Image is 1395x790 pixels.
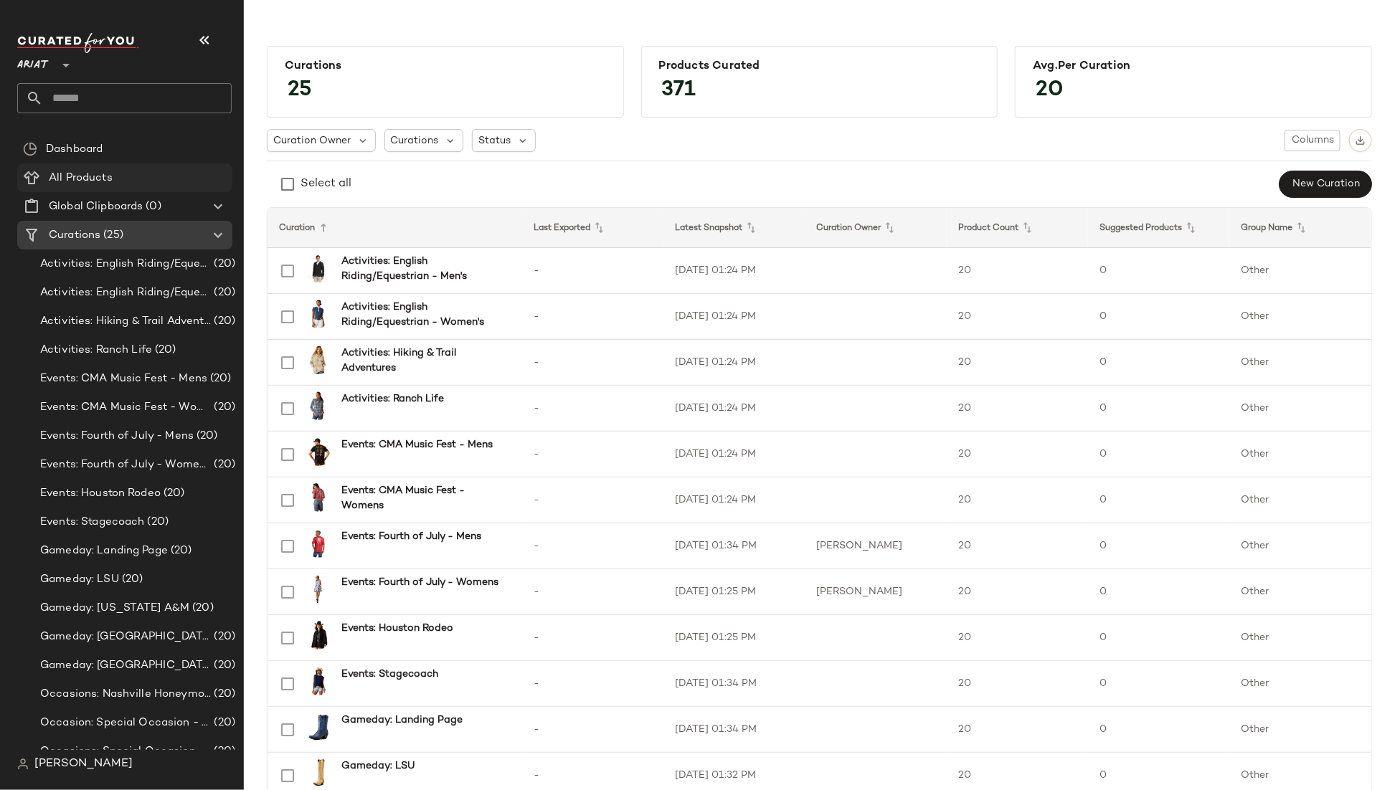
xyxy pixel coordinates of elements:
td: - [522,477,663,523]
td: - [522,661,663,707]
td: - [522,569,663,615]
div: Products Curated [659,60,980,73]
span: Activities: Ranch Life [40,342,152,358]
td: 0 [1088,386,1229,432]
button: New Curation [1280,171,1372,198]
span: 20 [1021,65,1078,116]
span: All Products [49,170,113,186]
span: (20) [211,686,235,703]
span: (20) [211,457,235,473]
td: 20 [947,386,1088,432]
b: Gameday: LSU [341,758,415,774]
td: [DATE] 01:24 PM [663,294,805,340]
span: [PERSON_NAME] [34,756,133,773]
td: [DATE] 01:24 PM [663,248,805,294]
td: 0 [1088,294,1229,340]
span: Gameday: LSU [40,571,119,588]
span: Gameday: Landing Page [40,543,168,559]
div: Curations [285,60,606,73]
td: - [522,432,663,477]
td: 20 [947,523,1088,569]
td: 20 [947,569,1088,615]
span: Activities: English Riding/Equestrian - Men's [40,256,211,272]
td: 20 [947,294,1088,340]
td: 0 [1088,661,1229,707]
b: Activities: English Riding/Equestrian - Women's [341,300,505,330]
td: [DATE] 01:24 PM [663,477,805,523]
span: Curations [49,227,100,244]
td: [DATE] 01:25 PM [663,569,805,615]
td: Other [1230,523,1371,569]
span: Curations [391,133,439,148]
td: [DATE] 01:34 PM [663,523,805,569]
img: svg%3e [23,142,37,156]
td: Other [1230,477,1371,523]
span: (20) [145,514,169,530]
span: Gameday: [GEOGRAPHIC_DATA][US_STATE] [40,629,211,645]
td: - [522,248,663,294]
b: Activities: English Riding/Equestrian - Men's [341,254,505,284]
b: Activities: Ranch Life [341,391,444,406]
th: Suggested Products [1088,208,1229,248]
td: 20 [947,340,1088,386]
td: 20 [947,477,1088,523]
span: (20) [211,629,235,645]
td: [DATE] 01:24 PM [663,386,805,432]
span: Events: Stagecoach [40,514,145,530]
span: Activities: Hiking & Trail Adventures [40,313,211,330]
span: (20) [211,715,235,731]
span: (20) [207,371,232,387]
span: New Curation [1292,179,1360,190]
td: [DATE] 01:24 PM [663,340,805,386]
span: Gameday: [GEOGRAPHIC_DATA][US_STATE] [40,657,211,674]
span: Global Clipboards [49,199,143,215]
div: Avg.per Curation [1033,60,1354,73]
td: [PERSON_NAME] [805,523,947,569]
span: Events: CMA Music Fest - Mens [40,371,207,387]
td: Other [1230,432,1371,477]
b: Events: Houston Rodeo [341,621,453,636]
span: (20) [119,571,143,588]
th: Curation [268,208,522,248]
b: Events: CMA Music Fest - Mens [341,437,493,452]
span: (20) [211,743,235,760]
span: (20) [152,342,176,358]
span: (20) [211,313,235,330]
td: - [522,386,663,432]
td: 0 [1088,248,1229,294]
span: 371 [648,65,711,116]
span: (20) [211,285,235,301]
td: 0 [1088,707,1229,753]
span: Gameday: [US_STATE] A&M [40,600,189,617]
span: (20) [194,428,218,444]
td: 0 [1088,432,1229,477]
span: 25 [273,65,326,116]
td: [DATE] 01:25 PM [663,615,805,661]
img: cfy_white_logo.C9jOOHJF.svg [17,33,139,53]
img: svg%3e [17,758,29,770]
b: Events: Fourth of July - Womens [341,575,498,590]
span: Occasions: Nashville Honeymoon [40,686,211,703]
td: 20 [947,661,1088,707]
td: - [522,294,663,340]
span: Events: Houston Rodeo [40,485,161,502]
b: Gameday: Landing Page [341,713,463,728]
td: 20 [947,707,1088,753]
span: Status [478,133,511,148]
td: 20 [947,432,1088,477]
td: [PERSON_NAME] [805,569,947,615]
span: (20) [211,256,235,272]
button: Columns [1285,130,1340,151]
td: 0 [1088,477,1229,523]
span: (0) [143,199,161,215]
span: (20) [211,399,235,416]
td: Other [1230,707,1371,753]
td: [DATE] 01:34 PM [663,707,805,753]
td: Other [1230,661,1371,707]
td: 0 [1088,340,1229,386]
th: Product Count [947,208,1088,248]
td: Other [1230,386,1371,432]
span: (20) [168,543,192,559]
td: Other [1230,615,1371,661]
span: (20) [189,600,214,617]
